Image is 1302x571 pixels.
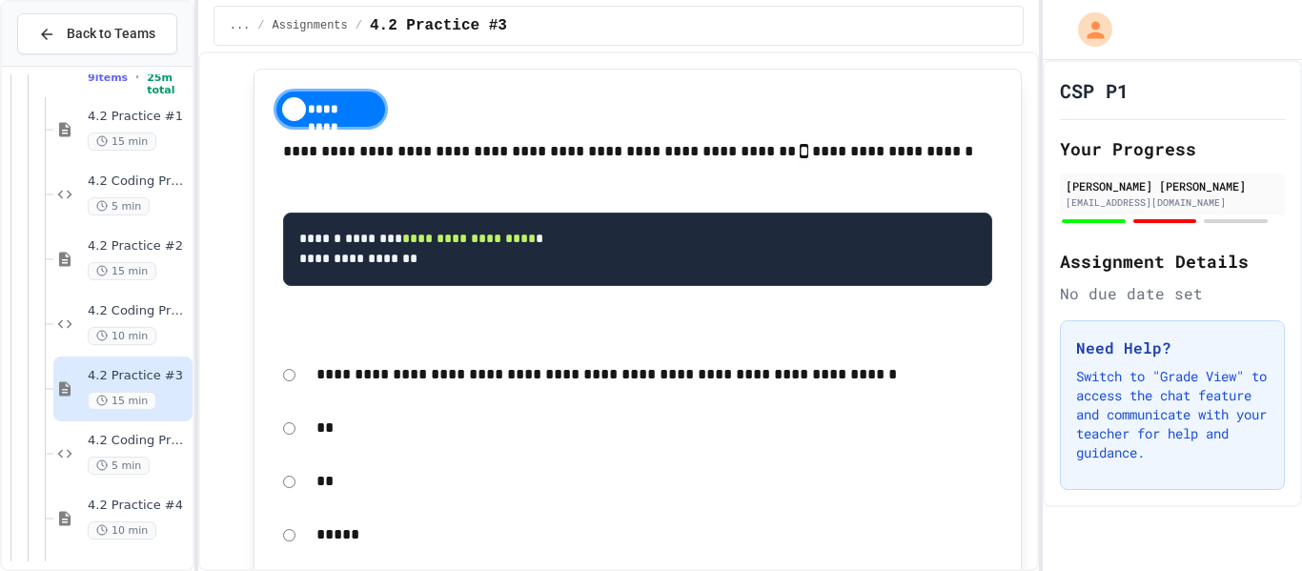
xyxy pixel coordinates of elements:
span: 4.2 Coding Practice #2 [88,303,189,319]
span: 10 min [88,521,156,540]
div: No due date set [1060,282,1285,305]
h2: Your Progress [1060,135,1285,162]
h3: Need Help? [1076,336,1269,359]
h2: Assignment Details [1060,248,1285,275]
div: [PERSON_NAME] [PERSON_NAME] [1066,177,1279,194]
span: 10 min [88,327,156,345]
span: 1h 25m total [147,58,189,96]
span: 4.2 Coding Practice #3 [88,433,189,449]
span: 4.2 Practice #2 [88,238,189,255]
span: 15 min [88,392,156,410]
span: ... [230,18,251,33]
span: 5 min [88,457,150,475]
p: Switch to "Grade View" to access the chat feature and communicate with your teacher for help and ... [1076,367,1269,462]
span: 5 min [88,197,150,215]
span: 15 min [88,262,156,280]
span: Back to Teams [67,24,155,44]
span: / [257,18,264,33]
span: • [135,70,139,85]
span: 15 min [88,133,156,151]
div: My Account [1058,8,1117,51]
div: [EMAIL_ADDRESS][DOMAIN_NAME] [1066,195,1279,210]
span: 4.2 Practice #3 [370,14,507,37]
span: Assignments [273,18,348,33]
span: 9 items [88,71,128,84]
span: 4.2 Coding Practice #1 [88,173,189,190]
span: 4.2 Practice #4 [88,498,189,514]
span: / [356,18,362,33]
h1: CSP P1 [1060,77,1129,104]
span: 4.2 Practice #1 [88,109,189,125]
span: 4.2 Practice #3 [88,368,189,384]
